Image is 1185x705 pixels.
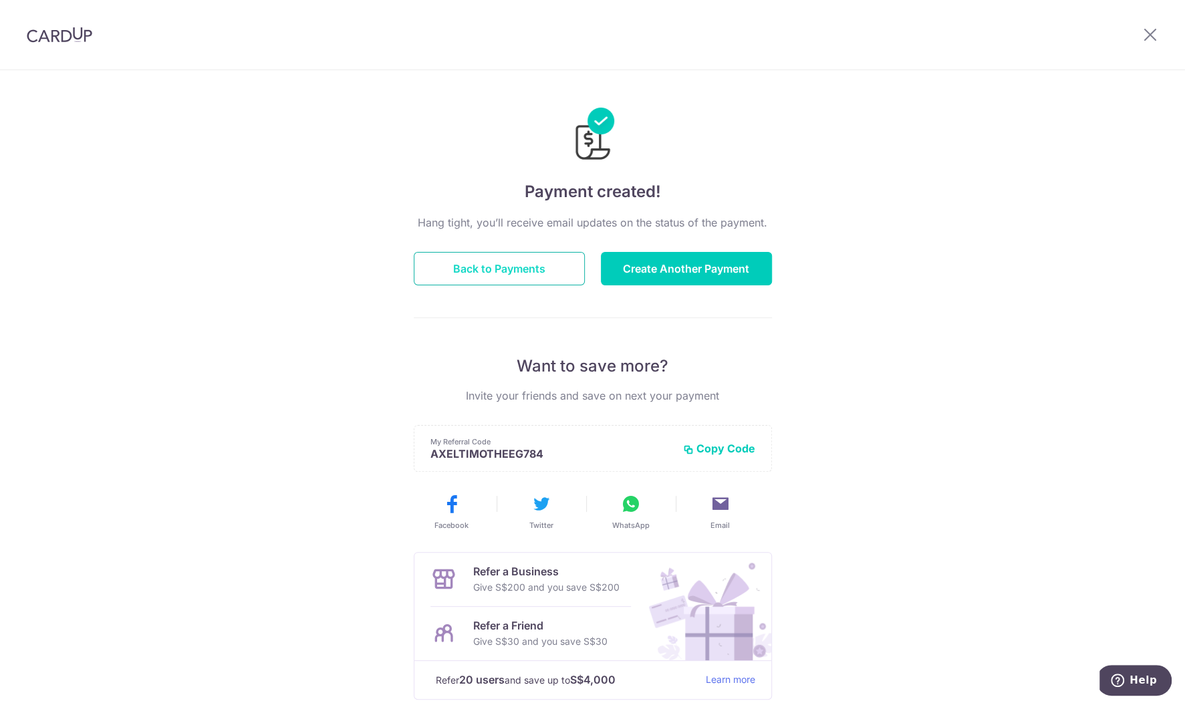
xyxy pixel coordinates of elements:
button: Copy Code [683,442,755,455]
span: WhatsApp [612,520,650,531]
p: Refer a Business [473,563,620,579]
a: Learn more [706,672,755,688]
p: Want to save more? [414,356,772,377]
p: Give S$200 and you save S$200 [473,579,620,595]
button: Back to Payments [414,252,585,285]
p: Refer and save up to [436,672,695,688]
iframe: Opens a widget where you can find more information [1099,665,1172,698]
span: Facebook [434,520,469,531]
button: Twitter [502,493,581,531]
h4: Payment created! [414,180,772,204]
img: Payments [571,108,614,164]
button: Facebook [412,493,491,531]
img: CardUp [27,27,92,43]
p: AXELTIMOTHEEG784 [430,447,672,460]
p: Refer a Friend [473,617,608,633]
span: Email [710,520,730,531]
strong: 20 users [459,672,505,688]
img: Refer [636,553,771,660]
p: Hang tight, you’ll receive email updates on the status of the payment. [414,215,772,231]
span: Twitter [529,520,553,531]
button: Email [681,493,760,531]
p: My Referral Code [430,436,672,447]
strong: S$4,000 [570,672,616,688]
p: Give S$30 and you save S$30 [473,633,608,650]
p: Invite your friends and save on next your payment [414,388,772,404]
button: WhatsApp [591,493,670,531]
button: Create Another Payment [601,252,772,285]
